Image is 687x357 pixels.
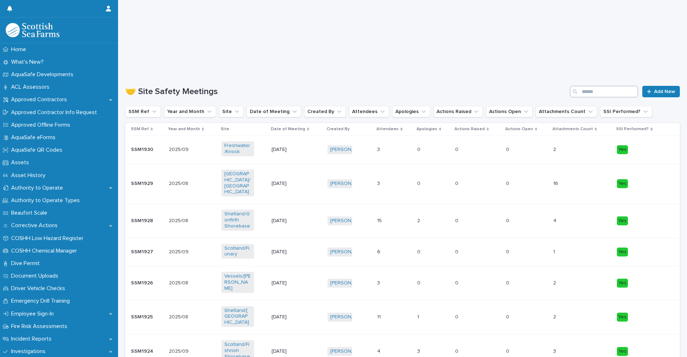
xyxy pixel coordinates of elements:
p: 1 [417,313,420,320]
p: SSM Ref [131,125,149,133]
p: 16 [553,179,560,187]
p: Asset History [8,172,51,179]
a: [GEOGRAPHIC_DATA]/[GEOGRAPHIC_DATA] [224,171,251,195]
p: 0 [455,347,460,354]
p: Attendees [376,125,399,133]
p: Document Uploads [8,273,64,279]
p: Attachments Count [552,125,593,133]
p: 11 [377,313,382,320]
p: ACL Assessors [8,84,55,91]
p: 0 [417,145,422,153]
tr: SSM1929SSM1929 2025/082025/08 [GEOGRAPHIC_DATA]/[GEOGRAPHIC_DATA] [DATE][PERSON_NAME] 33 00 00 00... [125,163,680,204]
p: Incident Reports [8,336,57,342]
p: Apologies [416,125,437,133]
p: 4 [377,347,382,354]
p: Created By [327,125,350,133]
button: Actions Raised [433,106,483,117]
p: Approved Contractor Info Request [8,109,103,116]
p: 0 [506,145,511,153]
a: [PERSON_NAME] [330,249,369,255]
p: Authority to Operate Types [8,197,86,204]
p: Actions Open [505,125,533,133]
span: Add New [654,89,675,94]
a: [PERSON_NAME] [330,218,369,224]
div: Yes [617,145,628,154]
p: 2025/09 [169,145,190,153]
p: SSM1925 [131,313,154,320]
div: Yes [617,216,628,225]
p: 0 [506,279,511,286]
p: 15 [377,216,383,224]
p: SSM1924 [131,347,155,354]
p: Approved Offline Forms [8,122,76,128]
div: Yes [617,347,628,356]
p: Employee Sign-In [8,310,59,317]
img: bPIBxiqnSb2ggTQWdOVV [6,23,59,37]
div: Search [570,86,638,97]
p: [DATE] [272,280,304,286]
a: Add New [642,86,680,97]
p: SSM1927 [131,248,155,255]
p: [DATE] [272,218,304,224]
p: 0 [417,179,422,187]
button: SSI Performed? [600,106,652,117]
p: Actions Raised [454,125,485,133]
p: 0 [417,279,422,286]
p: 2025/08 [169,279,190,286]
p: [DATE] [272,314,304,320]
tr: SSM1930SSM1930 2025/092025/09 Freshwater/Knock [DATE][PERSON_NAME] 33 00 00 00 22 Yes [125,136,680,164]
button: Created By [304,106,346,117]
p: 2025/08 [169,179,190,187]
p: Emergency Drill Training [8,298,75,304]
p: Date of Meeting [271,125,305,133]
p: 2025/08 [169,216,190,224]
div: Yes [617,179,628,188]
p: 2025/08 [169,313,190,320]
button: Attachments Count [536,106,597,117]
p: 2025/09 [169,248,190,255]
p: Home [8,46,32,53]
p: Corrective Actions [8,222,63,229]
a: [PERSON_NAME] [330,280,369,286]
p: 0 [455,145,460,153]
button: Year and Month [164,106,216,117]
p: 0 [455,248,460,255]
p: [DATE] [272,147,304,153]
p: Dive Permit [8,260,45,267]
p: 2 [553,313,557,320]
button: SSM Ref [125,106,161,117]
a: Scotland/Fiunary [224,245,251,258]
p: Fire Risk Assessments [8,323,73,330]
a: Shetland/[GEOGRAPHIC_DATA] [224,308,251,326]
p: What's New? [8,59,49,65]
p: SSM1930 [131,145,155,153]
p: 2025/09 [169,347,190,354]
p: 0 [506,313,511,320]
p: AquaSafe Developments [8,71,79,78]
a: [PERSON_NAME] [330,181,369,187]
p: 3 [417,347,422,354]
a: [PERSON_NAME] [330,348,369,354]
p: 0 [455,279,460,286]
p: SSM1928 [131,216,155,224]
p: Assets [8,159,35,166]
button: Attendees [349,106,389,117]
p: COSHH Chemical Manager [8,248,83,254]
p: [DATE] [272,348,304,354]
p: 0 [455,216,460,224]
p: Approved Contractors [8,96,73,103]
p: 3 [553,347,557,354]
p: 0 [417,248,422,255]
p: SSM1926 [131,279,155,286]
button: Actions Open [486,106,533,117]
p: Authority to Operate [8,185,69,191]
a: [PERSON_NAME] [330,314,369,320]
p: 3 [377,179,381,187]
p: SSM1929 [131,179,155,187]
a: [PERSON_NAME] [330,147,369,153]
div: Yes [617,313,628,322]
a: Vessels/[PERSON_NAME] [224,273,251,291]
div: Yes [617,279,628,288]
button: Apologies [392,106,430,117]
tr: SSM1926SSM1926 2025/082025/08 Vessels/[PERSON_NAME] [DATE][PERSON_NAME] 33 00 00 00 22 Yes [125,266,680,300]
